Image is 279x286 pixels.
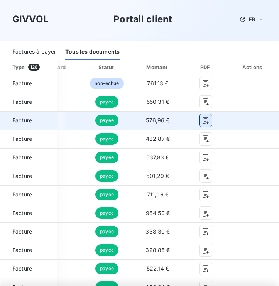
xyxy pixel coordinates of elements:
span: Facture [6,80,51,87]
span: Facture [6,117,51,124]
span: payée [95,207,118,219]
div: Factures à payer [12,44,56,60]
span: 761,13 € [147,80,168,86]
span: non-échue [90,78,123,89]
span: FR [249,16,255,22]
span: 522,14 € [147,265,169,272]
span: payée [95,226,118,237]
span: Facture [6,154,51,161]
span: 482,87 € [146,135,170,142]
span: payée [95,263,118,274]
span: 711,96 € [147,191,169,198]
span: 964,50 € [146,210,170,216]
span: Facture [6,265,51,272]
span: payée [95,133,118,145]
div: Type [8,63,55,71]
span: Facture [6,135,51,143]
span: payée [95,244,118,256]
span: 537,83 € [146,154,169,161]
div: PDF [186,63,225,71]
div: Tous les documents [65,44,120,60]
span: 501,29 € [146,173,169,179]
span: 338,30 € [145,228,170,235]
span: payée [95,115,118,126]
span: Facture [6,209,51,217]
span: Facture [6,172,51,180]
span: Facture [6,98,51,106]
span: Facture [6,191,51,198]
span: payée [95,152,118,163]
span: 550,31 € [147,98,169,105]
h3: Portail client [113,12,172,26]
div: Actions [228,63,277,71]
span: 328,86 € [145,247,170,253]
span: payée [95,189,118,200]
div: Montant [132,63,183,71]
span: payée [95,96,118,108]
span: 576,96 € [146,117,169,124]
h3: GIVVOL [12,12,49,26]
span: Facture [6,228,51,235]
span: 128 [28,64,40,71]
span: Facture [6,246,51,254]
span: payée [95,170,118,182]
div: Statut [85,63,130,71]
